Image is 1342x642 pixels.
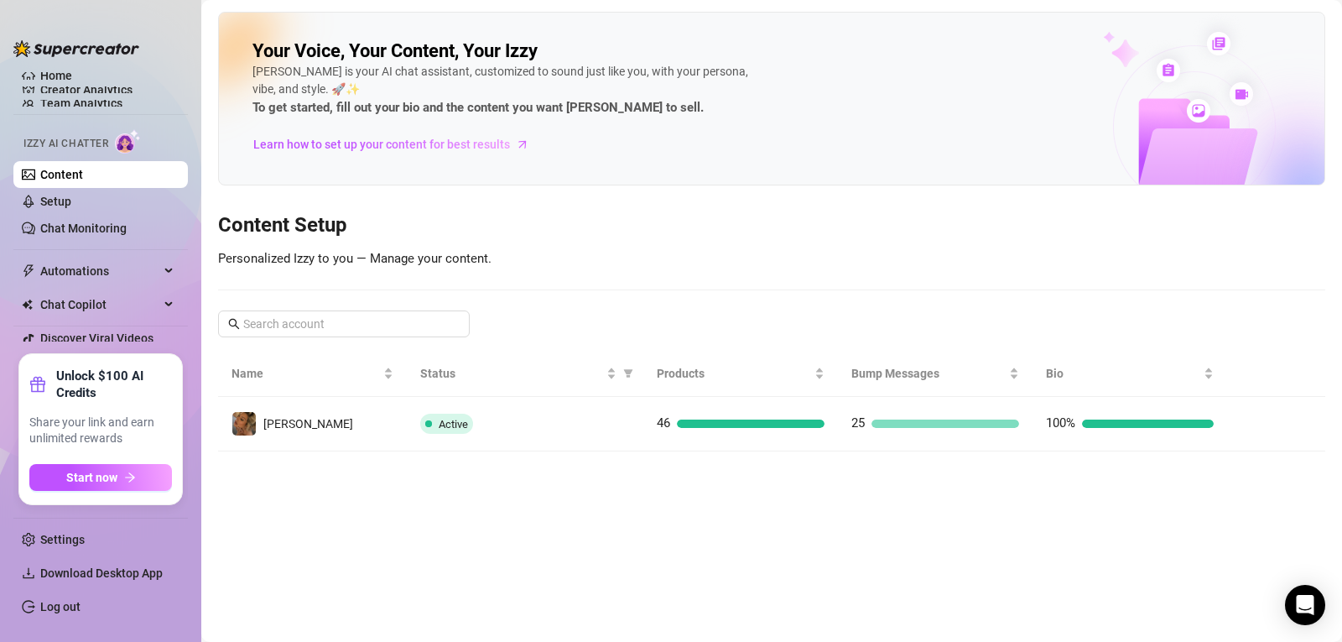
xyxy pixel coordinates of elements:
strong: To get started, fill out your bio and the content you want [PERSON_NAME] to sell. [252,100,704,115]
span: arrow-right [514,136,531,153]
img: logo-BBDzfeDw.svg [13,40,139,57]
span: 25 [851,415,865,431]
span: Chat Copilot [40,291,159,318]
input: Search account [243,315,446,333]
span: thunderbolt [22,264,35,278]
span: download [22,566,35,580]
strong: Unlock $100 AI Credits [56,368,172,401]
span: Status [420,364,602,383]
a: Settings [40,533,85,546]
a: Home [40,69,72,82]
span: Download Desktop App [40,566,163,580]
img: AI Chatter [115,129,141,154]
div: [PERSON_NAME] is your AI chat assistant, customized to sound just like you, with your persona, vi... [252,63,756,118]
span: arrow-right [124,472,136,483]
a: Log out [40,600,81,613]
a: Learn how to set up your content for best results [252,131,542,158]
a: Creator Analytics [40,76,174,103]
span: filter [620,361,637,386]
span: Bio [1046,364,1200,383]
button: Start nowarrow-right [29,464,172,491]
a: Content [40,168,83,181]
span: Learn how to set up your content for best results [253,135,510,154]
span: Products [657,364,811,383]
span: Personalized Izzy to you — Manage your content. [218,251,492,266]
th: Products [643,351,838,397]
span: 46 [657,415,670,431]
img: Melanie [232,412,256,436]
h2: Your Voice, Your Content, Your Izzy [252,39,538,63]
th: Name [218,351,407,397]
th: Bump Messages [838,351,1033,397]
span: Active [439,418,468,431]
div: Open Intercom Messenger [1285,585,1325,625]
span: Name [231,364,380,383]
span: search [228,318,240,330]
th: Status [407,351,642,397]
th: Bio [1033,351,1227,397]
span: Automations [40,258,159,284]
span: Share your link and earn unlimited rewards [29,415,172,447]
a: Setup [40,195,71,208]
span: gift [29,376,46,393]
a: Team Analytics [40,97,122,110]
span: filter [623,368,633,378]
span: Izzy AI Chatter [23,136,108,152]
img: Chat Copilot [22,299,33,311]
span: 100% [1046,415,1075,431]
span: Bump Messages [851,364,1006,383]
span: Start now [66,471,117,484]
img: ai-chatter-content-library-cLFOSyPT.png [1064,13,1324,185]
h3: Content Setup [218,212,1325,239]
a: Discover Viral Videos [40,331,153,345]
a: Chat Monitoring [40,222,127,235]
span: [PERSON_NAME] [263,417,353,431]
